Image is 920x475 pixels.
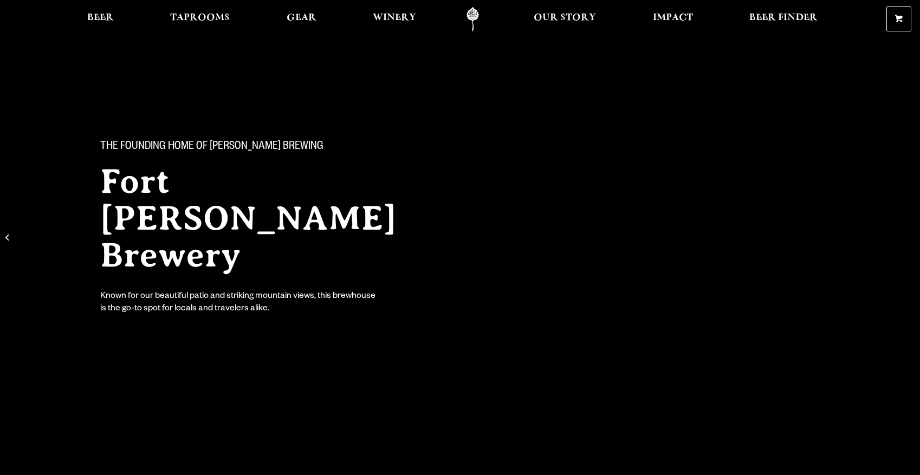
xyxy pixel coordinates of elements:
[742,7,825,31] a: Beer Finder
[646,7,700,31] a: Impact
[287,14,316,22] span: Gear
[163,7,237,31] a: Taprooms
[527,7,603,31] a: Our Story
[653,14,693,22] span: Impact
[366,7,423,31] a: Winery
[280,7,323,31] a: Gear
[170,14,230,22] span: Taprooms
[100,140,323,154] span: The Founding Home of [PERSON_NAME] Brewing
[534,14,596,22] span: Our Story
[80,7,121,31] a: Beer
[452,7,493,31] a: Odell Home
[749,14,818,22] span: Beer Finder
[373,14,416,22] span: Winery
[100,291,378,316] div: Known for our beautiful patio and striking mountain views, this brewhouse is the go-to spot for l...
[87,14,114,22] span: Beer
[100,163,438,274] h2: Fort [PERSON_NAME] Brewery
